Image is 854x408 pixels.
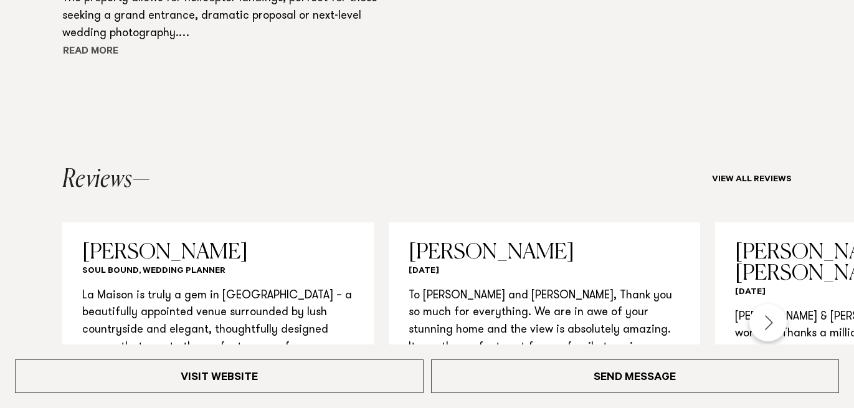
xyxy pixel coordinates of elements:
p: To [PERSON_NAME] and [PERSON_NAME], Thank you so much for everything. We are in awe of your stunn... [409,288,680,408]
h2: Reviews [62,168,150,192]
h3: [PERSON_NAME] [409,242,680,263]
a: Visit Website [15,359,424,393]
h3: [PERSON_NAME] [82,242,354,263]
a: View all reviews [712,175,792,185]
h6: Soul Bound, Wedding Planner [82,266,354,278]
h6: [DATE] [409,266,680,278]
a: Send Message [431,359,840,393]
